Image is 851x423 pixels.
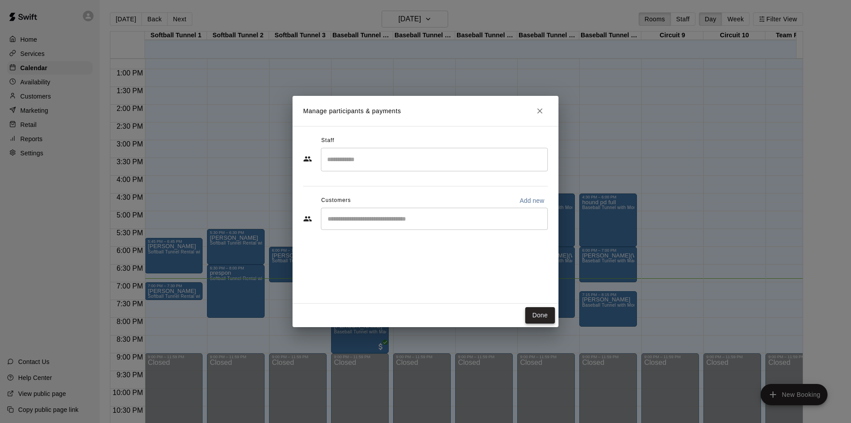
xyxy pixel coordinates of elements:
[303,154,312,163] svg: Staff
[303,214,312,223] svg: Customers
[532,103,548,119] button: Close
[525,307,555,324] button: Done
[321,148,548,171] div: Search staff
[516,194,548,208] button: Add new
[321,194,351,208] span: Customers
[519,196,544,205] p: Add new
[321,208,548,230] div: Start typing to search customers...
[303,107,401,116] p: Manage participants & payments
[321,134,334,148] span: Staff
